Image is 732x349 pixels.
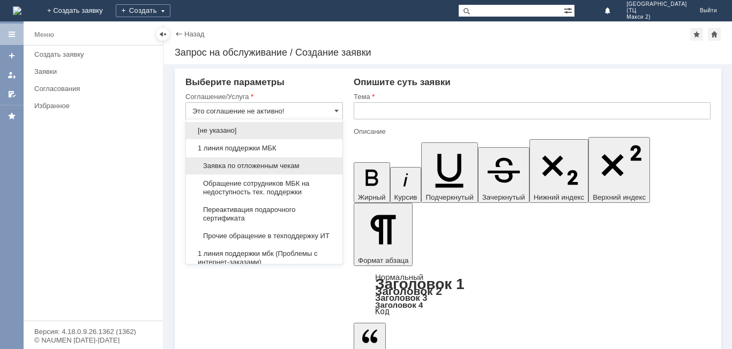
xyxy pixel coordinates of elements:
[185,93,341,100] div: Соглашение/Услуга
[13,6,21,15] a: Перейти на домашнюю страницу
[626,7,687,14] span: (ТЦ
[185,77,285,87] span: Выберите параметры
[482,193,525,201] span: Зачеркнутый
[34,337,152,344] div: © NAUMEN [DATE]-[DATE]
[184,30,204,38] a: Назад
[593,193,646,201] span: Верхний индекс
[34,28,54,41] div: Меню
[30,63,161,80] a: Заявки
[588,137,650,203] button: Верхний индекс
[192,126,336,135] span: [не указано]
[375,276,465,292] a: Заголовок 1
[708,28,721,41] div: Сделать домашней страницей
[354,77,451,87] span: Опишите суть заявки
[3,86,20,103] a: Мои согласования
[690,28,703,41] div: Добавить в избранное
[34,102,145,110] div: Избранное
[358,256,408,264] span: Формат абзаца
[375,307,390,316] a: Код
[34,50,156,58] div: Создать заявку
[30,80,161,97] a: Согласования
[192,179,336,196] span: Обращение сотрудников МБК на недоступность тех. поддержки
[156,28,169,41] div: Скрыть меню
[3,66,20,84] a: Мои заявки
[30,46,161,63] a: Создать заявку
[375,272,423,282] a: Нормальный
[529,139,589,203] button: Нижний индекс
[13,6,21,15] img: logo
[354,128,708,135] div: Описание
[192,249,336,267] span: 1 линия поддержки мбк (Проблемы с интернет-заказами)
[421,142,477,203] button: Подчеркнутый
[534,193,585,201] span: Нижний индекс
[375,300,423,309] a: Заголовок 4
[478,147,529,203] button: Зачеркнутый
[3,47,20,64] a: Создать заявку
[354,93,708,100] div: Тема
[390,167,422,203] button: Курсив
[34,328,152,335] div: Версия: 4.18.0.9.26.1362 (1362)
[358,193,386,201] span: Жирный
[425,193,473,201] span: Подчеркнутый
[354,203,413,266] button: Формат абзаца
[192,206,336,223] span: Переактивация подарочного сертификата
[394,193,417,201] span: Курсив
[375,285,442,297] a: Заголовок 2
[564,5,574,15] span: Расширенный поиск
[626,14,687,20] span: Макси 2)
[116,4,170,17] div: Создать
[34,85,156,93] div: Согласования
[192,232,336,240] span: Прочие обращение в техподдержку ИТ
[626,1,687,7] span: [GEOGRAPHIC_DATA]
[34,67,156,75] div: Заявки
[175,47,721,58] div: Запрос на обслуживание / Создание заявки
[192,144,336,153] span: 1 линия поддержки МБК
[192,162,336,170] span: Заявка по отложенным чекам
[354,162,390,203] button: Жирный
[354,274,711,315] div: Формат абзаца
[375,293,427,302] a: Заголовок 3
